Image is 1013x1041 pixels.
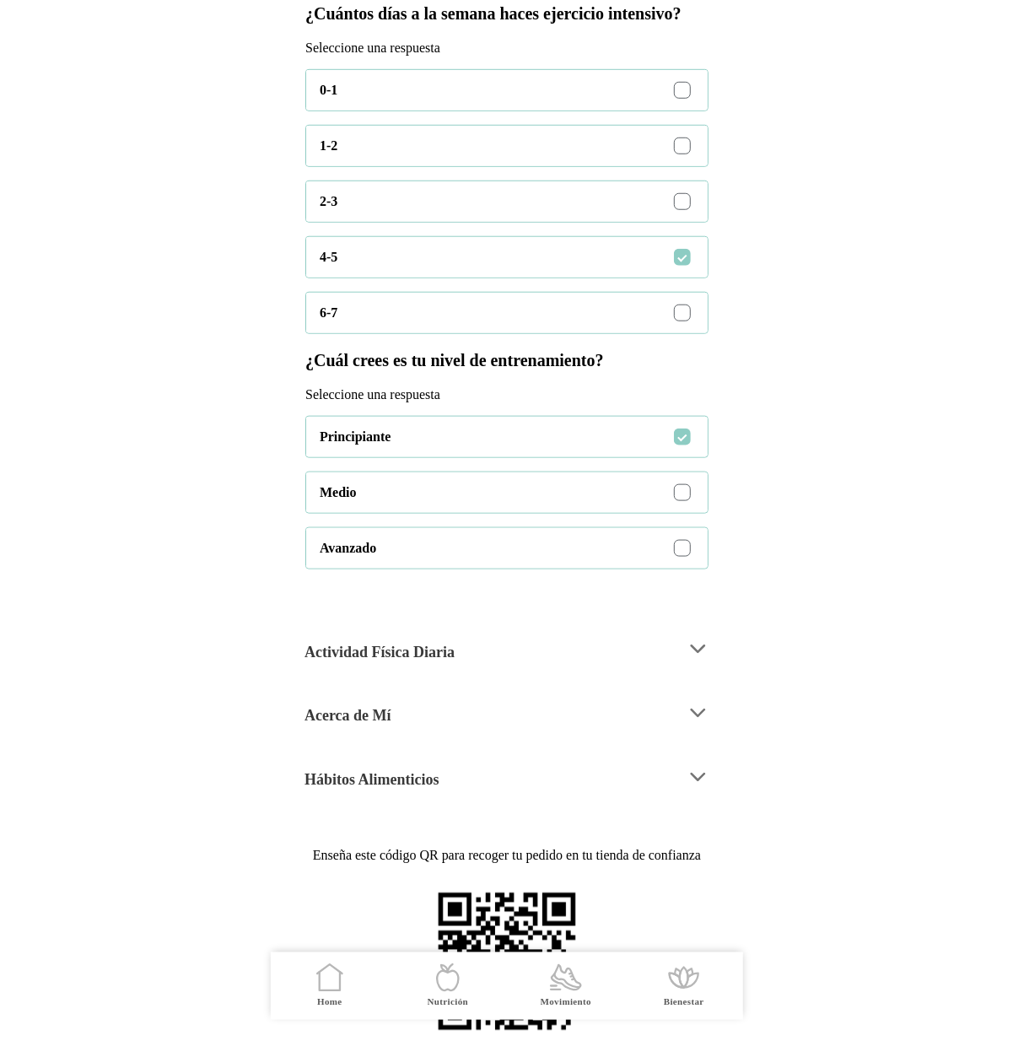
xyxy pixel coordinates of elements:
ion-label: Principiante [320,429,660,445]
ion-label: Bienestar [664,995,704,1008]
h4: Hábitos Alimenticios [304,770,439,790]
h4: Acerca de Mí [304,706,391,726]
ion-label: Nutrición [427,995,467,1008]
p: Seleccione una respuesta [305,387,709,402]
ion-label: 4-5 [320,250,660,265]
ion-label: 6-7 [320,305,660,321]
ion-label: Movimiento [540,995,590,1008]
ion-label: Home [317,995,342,1008]
ion-label: 1-2 [320,138,660,154]
p: ¿Cuál crees es tu nivel de entrenamiento? [305,351,709,370]
ion-label: Avanzado [320,541,660,556]
p: ¿Cuántos días a la semana haces ejercicio intensivo? [305,4,709,24]
ion-label: Medio [320,485,660,500]
ion-label: 2-3 [320,194,660,209]
ion-label: 0-1 [320,83,660,98]
p: Enseña este código QR para recoger tu pedido en tu tienda de confianza [291,849,723,864]
h4: Actividad Física Diaria [304,642,455,662]
p: Seleccione una respuesta [305,40,709,56]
